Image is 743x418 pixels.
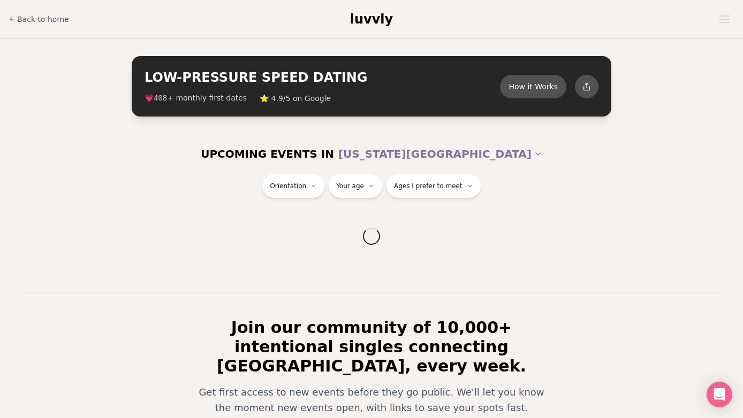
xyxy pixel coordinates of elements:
[9,9,69,30] a: Back to home
[338,142,542,166] button: [US_STATE][GEOGRAPHIC_DATA]
[183,318,560,376] h2: Join our community of 10,000+ intentional singles connecting [GEOGRAPHIC_DATA], every week.
[350,11,393,28] a: luvvly
[336,182,364,190] span: Your age
[270,182,306,190] span: Orientation
[715,11,734,27] button: Open menu
[350,12,393,27] span: luvvly
[329,174,382,198] button: Your age
[145,92,247,104] span: 💗 + monthly first dates
[17,14,69,25] span: Back to home
[262,174,324,198] button: Orientation
[500,75,566,98] button: How it Works
[154,94,167,103] span: 408
[260,93,331,104] span: ⭐ 4.9/5 on Google
[192,384,551,416] p: Get first access to new events before they go public. We'll let you know the moment new events op...
[201,146,334,161] span: UPCOMING EVENTS IN
[145,69,500,86] h2: LOW-PRESSURE SPEED DATING
[394,182,463,190] span: Ages I prefer to meet
[707,382,732,407] div: Open Intercom Messenger
[386,174,481,198] button: Ages I prefer to meet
